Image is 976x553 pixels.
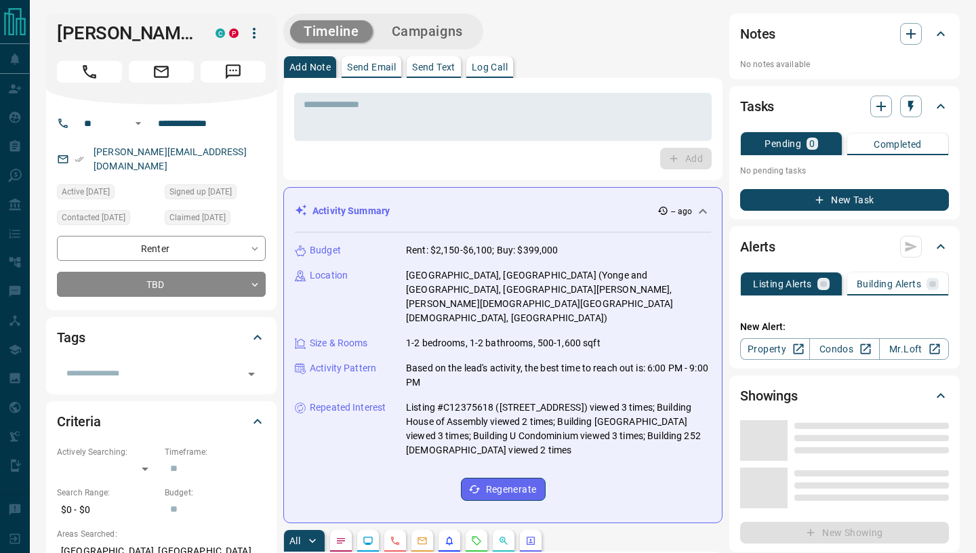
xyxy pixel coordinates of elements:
p: -- ago [671,205,692,218]
span: Active [DATE] [62,185,110,199]
p: 0 [809,139,815,148]
p: Repeated Interest [310,401,386,415]
svg: Email Verified [75,155,84,164]
h2: Showings [740,385,798,407]
p: Rent: $2,150-$6,100; Buy: $399,000 [406,243,558,258]
p: New Alert: [740,320,949,334]
div: Criteria [57,405,266,438]
div: TBD [57,272,266,297]
p: Activity Summary [312,204,390,218]
p: Send Email [347,62,396,72]
button: Open [242,365,261,384]
p: Activity Pattern [310,361,376,375]
p: Size & Rooms [310,336,368,350]
p: All [289,536,300,546]
h2: Criteria [57,411,101,432]
button: Campaigns [378,20,476,43]
div: Wed Sep 10 2025 [57,210,158,229]
div: Thu Sep 11 2025 [57,184,158,203]
p: $0 - $0 [57,499,158,521]
p: Location [310,268,348,283]
span: Call [57,61,122,83]
div: condos.ca [216,28,225,38]
a: [PERSON_NAME][EMAIL_ADDRESS][DOMAIN_NAME] [94,146,247,171]
h2: Alerts [740,236,775,258]
p: Add Note [289,62,331,72]
p: Send Text [412,62,455,72]
span: Claimed [DATE] [169,211,226,224]
div: Tags [57,321,266,354]
p: Completed [874,140,922,149]
p: Log Call [472,62,508,72]
p: Areas Searched: [57,528,266,540]
svg: Calls [390,535,401,546]
p: Actively Searching: [57,446,158,458]
svg: Requests [471,535,482,546]
a: Property [740,338,810,360]
p: Based on the lead's activity, the best time to reach out is: 6:00 PM - 9:00 PM [406,361,711,390]
span: Email [129,61,194,83]
div: Alerts [740,230,949,263]
div: Showings [740,380,949,412]
svg: Emails [417,535,428,546]
h2: Notes [740,23,775,45]
div: Tasks [740,90,949,123]
p: Listing #C12375618 ([STREET_ADDRESS]) viewed 3 times; Building House of Assembly viewed 2 times; ... [406,401,711,457]
p: Search Range: [57,487,158,499]
p: Timeframe: [165,446,266,458]
button: Open [130,115,146,131]
p: [GEOGRAPHIC_DATA], [GEOGRAPHIC_DATA] (Yonge and [GEOGRAPHIC_DATA], [GEOGRAPHIC_DATA][PERSON_NAME]... [406,268,711,325]
span: Message [201,61,266,83]
div: Mon Dec 30 2024 [165,184,266,203]
svg: Listing Alerts [444,535,455,546]
p: Budget: [165,487,266,499]
h1: [PERSON_NAME] [57,22,195,44]
h2: Tasks [740,96,774,117]
div: Renter [57,236,266,261]
p: Budget [310,243,341,258]
p: No notes available [740,58,949,70]
a: Condos [809,338,879,360]
span: Signed up [DATE] [169,185,232,199]
button: Timeline [290,20,373,43]
p: Listing Alerts [753,279,812,289]
a: Mr.Loft [879,338,949,360]
p: No pending tasks [740,161,949,181]
p: Pending [765,139,801,148]
span: Contacted [DATE] [62,211,125,224]
p: Building Alerts [857,279,921,289]
svg: Lead Browsing Activity [363,535,373,546]
div: Mon Dec 30 2024 [165,210,266,229]
div: Activity Summary-- ago [295,199,711,224]
div: Notes [740,18,949,50]
svg: Agent Actions [525,535,536,546]
p: 1-2 bedrooms, 1-2 bathrooms, 500-1,600 sqft [406,336,601,350]
div: property.ca [229,28,239,38]
button: New Task [740,189,949,211]
svg: Notes [335,535,346,546]
svg: Opportunities [498,535,509,546]
button: Regenerate [461,478,546,501]
h2: Tags [57,327,85,348]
